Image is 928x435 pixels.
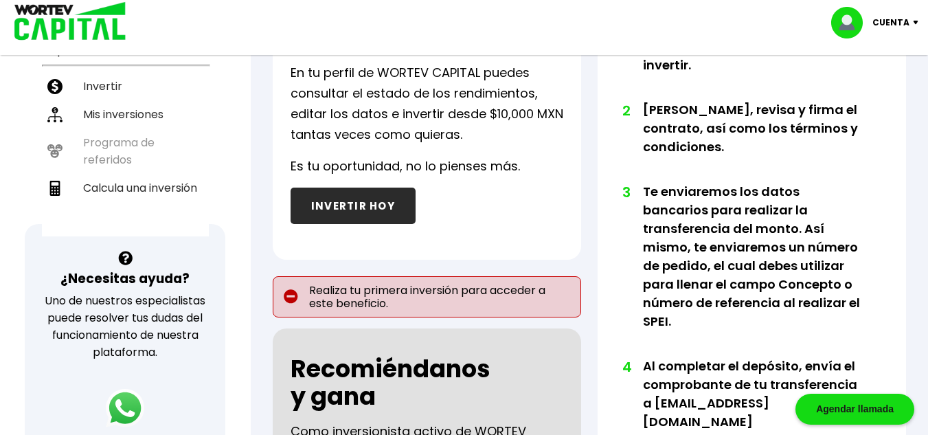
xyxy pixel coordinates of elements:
img: error-circle.027baa21.svg [284,289,298,304]
span: 3 [622,182,629,203]
img: invertir-icon.b3b967d7.svg [47,79,63,94]
img: icon-down [909,21,928,25]
a: Calcula una inversión [42,174,209,202]
h3: ¿Necesitas ayuda? [60,269,190,289]
button: INVERTIR HOY [291,188,416,224]
ul: Capital [42,35,209,236]
p: Cuenta [872,12,909,33]
img: logos_whatsapp-icon.242b2217.svg [106,389,144,427]
span: 2 [622,100,629,121]
a: Mis inversiones [42,100,209,129]
p: Uno de nuestros especialistas puede resolver tus dudas del funcionamiento de nuestra plataforma. [43,292,207,361]
div: Agendar llamada [795,394,914,425]
img: inversiones-icon.6695dc30.svg [47,107,63,122]
li: [PERSON_NAME], revisa y firma el contrato, así como los términos y condiciones. [643,100,861,182]
img: calculadora-icon.17d418c4.svg [47,181,63,196]
p: En tu perfil de WORTEV CAPITAL puedes consultar el estado de los rendimientos, editar los datos e... [291,63,563,145]
p: Realiza tu primera inversión para acceder a este beneficio. [273,276,581,317]
span: 4 [622,357,629,377]
li: Te enviaremos los datos bancarios para realizar la transferencia del monto. Así mismo, te enviare... [643,182,861,357]
h2: Recomiéndanos y gana [291,355,490,410]
a: Invertir [42,72,209,100]
img: profile-image [831,7,872,38]
li: Coloca la cantidad que vas a invertir. [643,37,861,100]
p: Es tu oportunidad, no lo pienses más. [291,156,520,177]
